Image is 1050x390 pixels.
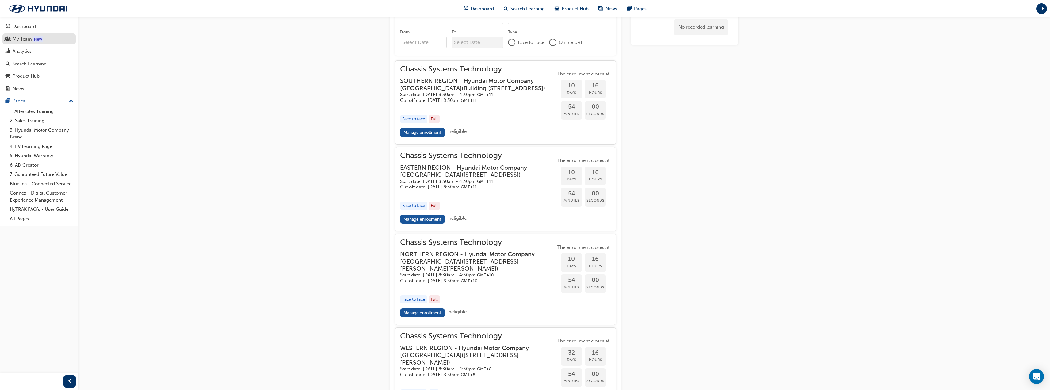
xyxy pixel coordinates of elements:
[7,205,76,214] a: HyTRAK FAQ's - User Guide
[7,142,76,151] a: 4. EV Learning Page
[400,278,546,284] h5: Cut off date: [DATE] 8:30am
[504,5,508,13] span: search-icon
[634,5,647,12] span: Pages
[585,371,606,378] span: 00
[13,98,25,105] div: Pages
[477,272,494,278] span: Australian Eastern Standard Time GMT+10
[400,239,611,320] button: Chassis Systems TechnologyNORTHERN REGION - Hyundai Motor Company [GEOGRAPHIC_DATA]([STREET_ADDRE...
[13,36,32,43] div: My Team
[477,366,491,372] span: Australian Western Standard Time GMT+8
[400,66,556,73] span: Chassis Systems Technology
[559,39,583,46] span: Online URL
[477,92,493,97] span: Australian Eastern Daylight Time GMT+11
[447,309,467,315] span: Ineligible
[556,71,611,78] span: The enrollment closes at
[561,256,582,263] span: 10
[562,5,589,12] span: Product Hub
[6,24,10,29] span: guage-icon
[400,251,546,272] h3: NORTHERN REGION - Hyundai Motor Company [GEOGRAPHIC_DATA] ( [STREET_ADDRESS][PERSON_NAME][PERSON_...
[561,110,582,118] span: Minutes
[400,272,546,278] h5: Start date: [DATE] 8:30am - 4:30pm
[627,5,632,13] span: pages-icon
[2,58,76,70] a: Search Learning
[585,263,606,270] span: Hours
[585,169,606,176] span: 16
[13,73,40,80] div: Product Hub
[585,176,606,183] span: Hours
[459,2,499,15] a: guage-iconDashboard
[2,83,76,95] a: News
[598,5,603,13] span: news-icon
[429,202,440,210] div: Full
[471,5,494,12] span: Dashboard
[499,2,550,15] a: search-iconSearch Learning
[7,125,76,142] a: 3. Hyundai Motor Company Brand
[561,284,582,291] span: Minutes
[508,29,517,35] div: Type
[7,160,76,170] a: 6. AD Creator
[585,190,606,197] span: 00
[400,295,427,304] div: Face to face
[6,37,10,42] span: people-icon
[447,215,467,221] span: Ineligible
[6,61,10,67] span: search-icon
[67,378,72,385] span: prev-icon
[6,74,10,79] span: car-icon
[400,164,546,179] h3: EASTERN REGION - Hyundai Motor Company [GEOGRAPHIC_DATA] ( [STREET_ADDRESS] )
[400,152,611,226] button: Chassis Systems TechnologyEASTERN REGION - Hyundai Motor Company [GEOGRAPHIC_DATA]([STREET_ADDRES...
[622,2,651,15] a: pages-iconPages
[561,103,582,110] span: 54
[2,46,76,57] a: Analytics
[518,39,544,46] span: Face to Face
[7,179,76,189] a: Bluelink - Connected Service
[1039,5,1044,12] span: LF
[605,5,617,12] span: News
[400,202,427,210] div: Face to face
[508,13,611,24] input: Session Id
[461,184,477,190] span: Australian Eastern Daylight Time GMT+11
[561,190,582,197] span: 54
[561,377,582,384] span: Minutes
[561,349,582,357] span: 32
[585,82,606,89] span: 16
[585,356,606,363] span: Hours
[400,66,611,139] button: Chassis Systems TechnologySOUTHERN REGION - Hyundai Motor Company [GEOGRAPHIC_DATA](Building [STR...
[13,85,24,92] div: News
[550,2,594,15] a: car-iconProduct Hub
[7,116,76,125] a: 2. Sales Training
[556,244,611,251] span: The enrollment closes at
[400,13,503,24] input: Title
[561,277,582,284] span: 54
[585,256,606,263] span: 16
[561,169,582,176] span: 10
[7,151,76,160] a: 5. Hyundai Warranty
[2,33,76,45] a: My Team
[561,197,582,204] span: Minutes
[1036,3,1047,14] button: LF
[2,21,76,32] a: Dashboard
[561,371,582,378] span: 54
[585,349,606,357] span: 16
[400,215,445,224] a: Manage enrollment
[400,77,546,92] h3: SOUTHERN REGION - Hyundai Motor Company [GEOGRAPHIC_DATA] ( Building [STREET_ADDRESS] )
[2,95,76,107] button: Pages
[1029,369,1044,384] div: Open Intercom Messenger
[7,214,76,224] a: All Pages
[7,188,76,205] a: Connex - Digital Customer Experience Management
[555,5,559,13] span: car-icon
[464,5,468,13] span: guage-icon
[2,20,76,95] button: DashboardMy TeamAnalyticsSearch LearningProduct HubNews
[6,98,10,104] span: pages-icon
[452,37,503,48] input: To
[674,19,728,35] div: No recorded learning
[400,29,410,35] div: From
[477,179,493,184] span: Australian Eastern Daylight Time GMT+11
[561,176,582,183] span: Days
[561,263,582,270] span: Days
[400,372,546,378] h5: Cut off date: [DATE] 8:30am
[400,152,556,159] span: Chassis Systems Technology
[400,92,546,98] h5: Start date: [DATE] 8:30am - 4:30pm
[7,170,76,179] a: 7. Guaranteed Future Value
[556,338,611,345] span: The enrollment closes at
